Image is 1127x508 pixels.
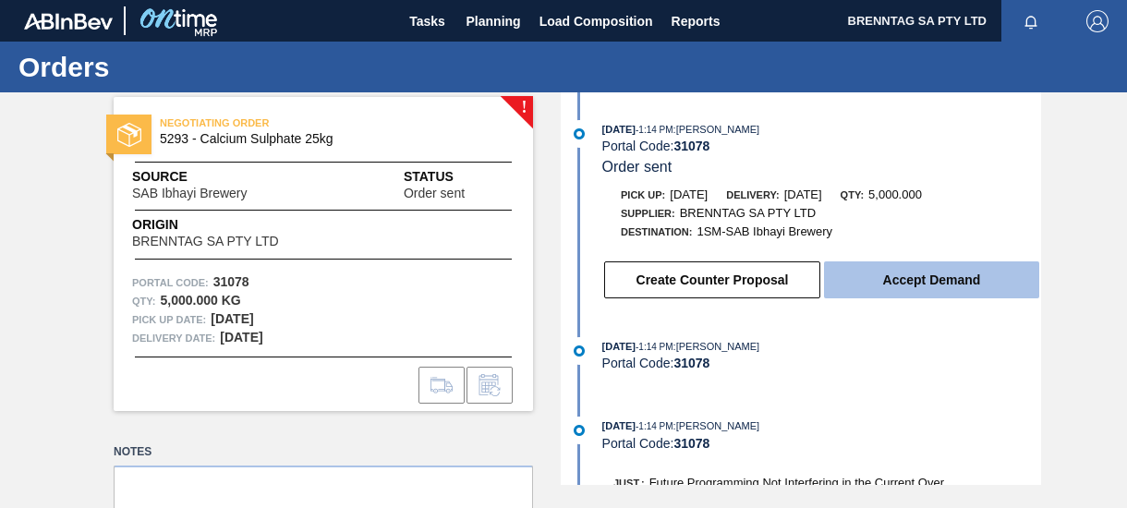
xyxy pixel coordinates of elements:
strong: 5,000.000 KG [160,293,240,308]
strong: 31078 [213,274,249,289]
strong: 31078 [673,139,709,153]
span: - 1:14 PM [636,125,673,135]
button: Create Counter Proposal [604,261,820,298]
label: Notes [114,439,533,466]
span: Delivery Date: [132,329,215,347]
span: NEGOTIATING ORDER [160,114,418,132]
span: Destination: [621,226,692,237]
span: [DATE] [602,124,636,135]
span: Supplier: [621,208,675,219]
span: - 1:14 PM [636,421,673,431]
span: : [PERSON_NAME] [673,124,760,135]
img: atual [574,345,585,357]
div: Inform order change [467,367,513,404]
span: BRENNTAG SA PTY LTD [132,235,279,248]
span: Order sent [404,187,465,200]
span: SAB Ibhayi Brewery [132,187,248,200]
img: atual [574,128,585,139]
strong: 31078 [673,436,709,451]
div: Portal Code: [602,356,1041,370]
span: Pick up Date: [132,310,206,329]
span: Status [404,167,515,187]
span: [DATE] [602,341,636,352]
span: Tasks [407,10,448,32]
span: Qty: [841,189,864,200]
span: Planning [467,10,521,32]
span: BRENNTAG SA PTY LTD [680,206,816,220]
span: Load Composition [539,10,653,32]
span: [DATE] [670,187,708,201]
img: atual [574,425,585,436]
h1: Orders [18,56,346,78]
span: [DATE] [784,187,822,201]
button: Accept Demand [824,261,1039,298]
strong: [DATE] [220,330,262,345]
span: [DATE] [602,420,636,431]
span: 5293 - Calcium Sulphate 25kg [160,132,495,146]
img: Logout [1086,10,1109,32]
img: status [117,123,141,147]
strong: [DATE] [211,311,253,326]
span: : [PERSON_NAME] [673,341,760,352]
div: Portal Code: [602,436,1041,451]
span: Delivery: [726,189,779,200]
div: Go to Load Composition [418,367,465,404]
span: - 1:14 PM [636,342,673,352]
span: Reports [672,10,721,32]
span: Source [132,167,302,187]
span: Order sent [602,159,673,175]
span: 1SM-SAB Ibhayi Brewery [697,224,832,238]
span: Qty : [132,292,155,310]
img: TNhmsLtSVTkK8tSr43FrP2fwEKptu5GPRR3wAAAABJRU5ErkJggg== [24,13,113,30]
span: Just.: [613,478,645,489]
span: Pick up: [621,189,665,200]
span: : [PERSON_NAME] [673,420,760,431]
span: Future Programming Not Interfering in the Current Over [649,476,944,490]
span: 5,000.000 [868,187,922,201]
span: Portal Code: [132,273,209,292]
span: Origin [132,215,324,235]
button: Notifications [1001,8,1060,34]
strong: 31078 [673,356,709,370]
div: Portal Code: [602,139,1041,153]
